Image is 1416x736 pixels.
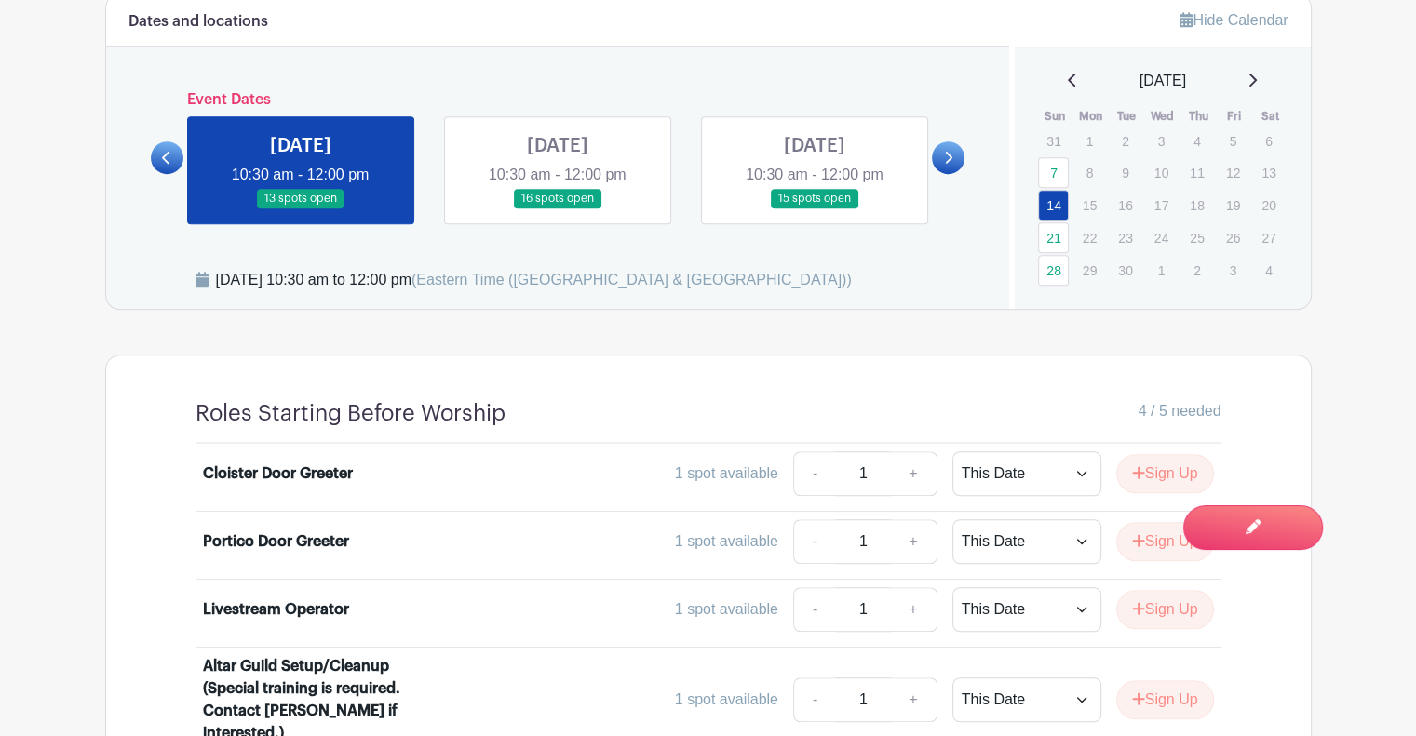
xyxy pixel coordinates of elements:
a: + [890,451,937,496]
p: 1 [1146,256,1177,285]
p: 25 [1181,223,1212,252]
a: - [793,451,836,496]
a: + [890,677,937,722]
p: 10 [1146,158,1177,187]
p: 30 [1110,256,1140,285]
p: 12 [1218,158,1248,187]
a: 7 [1038,157,1069,188]
p: 9 [1110,158,1140,187]
p: 22 [1074,223,1105,252]
p: 11 [1181,158,1212,187]
div: 1 spot available [675,462,778,485]
div: 1 spot available [675,530,778,553]
a: 21 [1038,222,1069,253]
a: 28 [1038,255,1069,286]
h6: Event Dates [183,91,933,109]
th: Sat [1252,107,1288,126]
th: Wed [1145,107,1181,126]
p: 24 [1146,223,1177,252]
p: 5 [1218,127,1248,155]
th: Sun [1037,107,1073,126]
a: - [793,587,836,632]
p: 8 [1074,158,1105,187]
h4: Roles Starting Before Worship [196,400,506,427]
a: - [793,677,836,722]
p: 29 [1074,256,1105,285]
p: 2 [1181,256,1212,285]
p: 15 [1074,191,1105,220]
p: 3 [1146,127,1177,155]
p: 6 [1253,127,1284,155]
th: Tue [1109,107,1145,126]
button: Sign Up [1116,454,1214,493]
a: Hide Calendar [1180,12,1288,28]
div: 1 spot available [675,689,778,711]
div: Cloister Door Greeter [203,462,353,485]
div: Portico Door Greeter [203,530,349,553]
button: Sign Up [1116,590,1214,629]
a: 14 [1038,190,1069,221]
button: Sign Up [1116,522,1214,561]
div: 1 spot available [675,598,778,621]
a: + [890,519,937,564]
p: 18 [1181,191,1212,220]
a: + [890,587,937,632]
p: 31 [1038,127,1069,155]
p: 4 [1253,256,1284,285]
th: Fri [1217,107,1253,126]
span: (Eastern Time ([GEOGRAPHIC_DATA] & [GEOGRAPHIC_DATA])) [411,272,852,288]
p: 13 [1253,158,1284,187]
p: 2 [1110,127,1140,155]
th: Mon [1073,107,1110,126]
p: 1 [1074,127,1105,155]
p: 26 [1218,223,1248,252]
p: 20 [1253,191,1284,220]
span: [DATE] [1140,70,1186,92]
p: 19 [1218,191,1248,220]
th: Thu [1180,107,1217,126]
div: [DATE] 10:30 am to 12:00 pm [216,269,852,291]
p: 27 [1253,223,1284,252]
p: 3 [1218,256,1248,285]
p: 17 [1146,191,1177,220]
h6: Dates and locations [128,13,268,31]
p: 4 [1181,127,1212,155]
div: Livestream Operator [203,598,349,621]
a: - [793,519,836,564]
span: 4 / 5 needed [1139,400,1221,422]
p: 23 [1110,223,1140,252]
button: Sign Up [1116,680,1214,719]
p: 16 [1110,191,1140,220]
